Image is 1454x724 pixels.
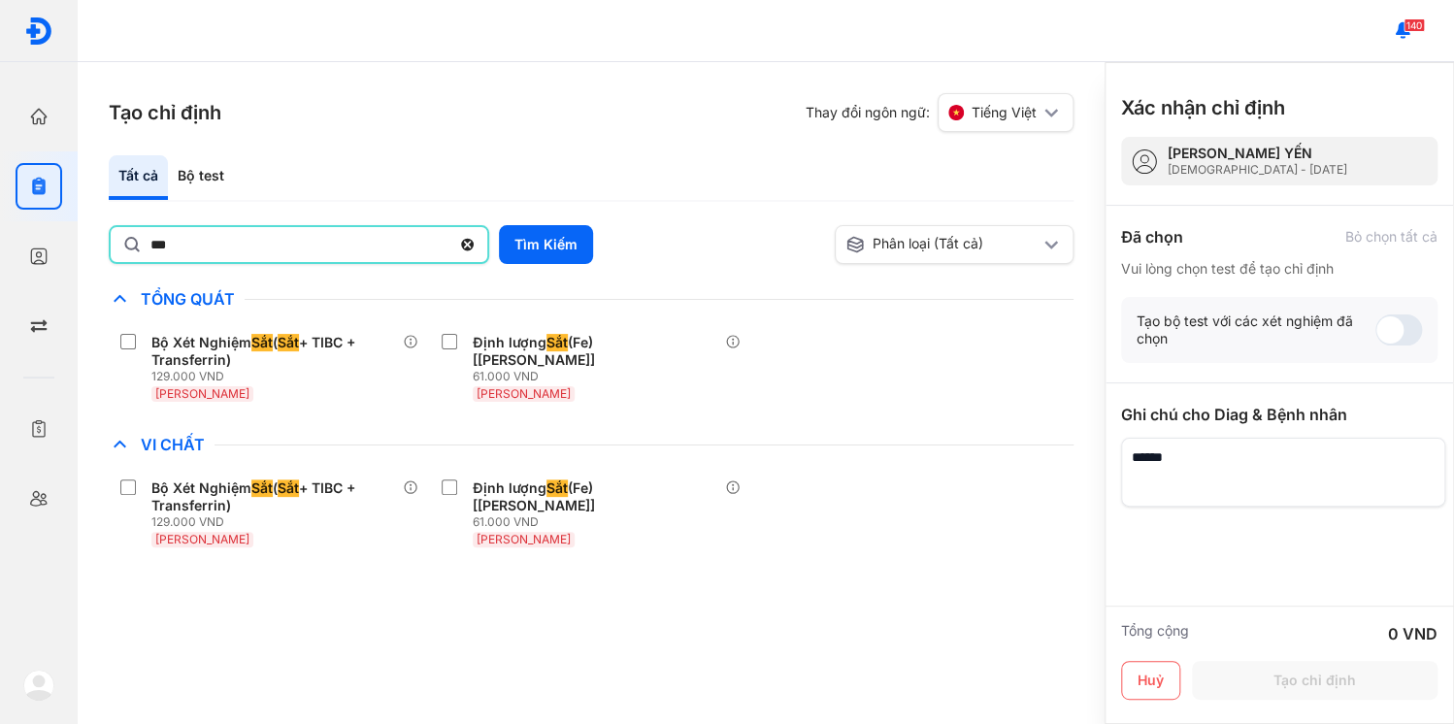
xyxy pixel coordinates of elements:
span: Sắt [546,334,568,351]
div: Bộ test [168,155,234,200]
span: [PERSON_NAME] [477,532,571,546]
span: Vi Chất [131,435,215,454]
div: Bộ Xét Nghiệm ( + TIBC + Transferrin) [151,479,395,514]
div: 0 VND [1388,622,1437,645]
span: Tiếng Việt [972,104,1037,121]
span: Sắt [251,479,273,497]
div: 129.000 VND [151,514,403,530]
button: Tạo chỉ định [1192,661,1437,700]
div: 61.000 VND [473,514,724,530]
div: Ghi chú cho Diag & Bệnh nhân [1121,403,1437,426]
h3: Xác nhận chỉ định [1121,94,1285,121]
span: [PERSON_NAME] [155,386,249,401]
h3: Tạo chỉ định [109,99,221,126]
button: Huỷ [1121,661,1180,700]
span: Sắt [278,479,299,497]
div: 61.000 VND [473,369,724,384]
div: Thay đổi ngôn ngữ: [806,93,1074,132]
div: Định lượng (Fe) [[PERSON_NAME]] [473,334,716,369]
span: 140 [1404,18,1425,32]
div: Phân loại (Tất cả) [845,235,1041,254]
div: 129.000 VND [151,369,403,384]
div: Bộ Xét Nghiệm ( + TIBC + Transferrin) [151,334,395,369]
div: Tất cả [109,155,168,200]
img: logo [23,670,54,701]
div: Bỏ chọn tất cả [1345,228,1437,246]
span: Sắt [278,334,299,351]
div: [PERSON_NAME] YẾN [1168,145,1347,162]
span: Sắt [251,334,273,351]
div: Vui lòng chọn test để tạo chỉ định [1121,260,1437,278]
span: Sắt [546,479,568,497]
span: [PERSON_NAME] [155,532,249,546]
button: Tìm Kiếm [499,225,593,264]
div: Đã chọn [1121,225,1183,248]
img: logo [24,16,53,46]
div: Tạo bộ test với các xét nghiệm đã chọn [1137,313,1375,347]
span: Tổng Quát [131,289,245,309]
div: [DEMOGRAPHIC_DATA] - [DATE] [1168,162,1347,178]
span: [PERSON_NAME] [477,386,571,401]
div: Tổng cộng [1121,622,1189,645]
div: Định lượng (Fe) [[PERSON_NAME]] [473,479,716,514]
